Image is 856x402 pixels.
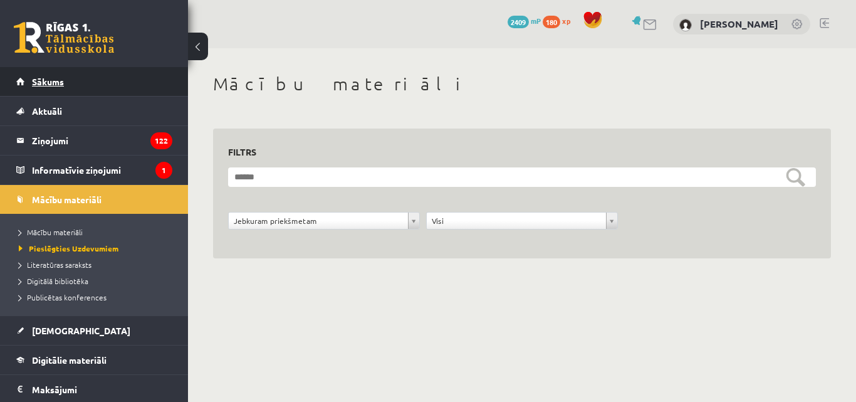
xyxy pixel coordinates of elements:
span: 180 [543,16,560,28]
a: 180 xp [543,16,577,26]
h3: Filtrs [228,144,801,161]
span: Digitālā bibliotēka [19,276,88,286]
a: Publicētas konferences [19,292,175,303]
a: Mācību materiāli [16,185,172,214]
a: [DEMOGRAPHIC_DATA] [16,316,172,345]
legend: Ziņojumi [32,126,172,155]
a: Informatīvie ziņojumi1 [16,156,172,184]
span: [DEMOGRAPHIC_DATA] [32,325,130,336]
span: Digitālie materiāli [32,354,107,366]
i: 122 [150,132,172,149]
h1: Mācību materiāli [213,73,831,95]
span: Mācību materiāli [19,227,83,237]
a: Visi [427,213,617,229]
a: Literatūras saraksts [19,259,175,270]
span: Pieslēgties Uzdevumiem [19,243,118,253]
span: Visi [432,213,601,229]
span: mP [531,16,541,26]
i: 1 [155,162,172,179]
span: Sākums [32,76,64,87]
span: Jebkuram priekšmetam [234,213,403,229]
a: Ziņojumi122 [16,126,172,155]
a: Digitālie materiāli [16,346,172,374]
span: Publicētas konferences [19,292,107,302]
a: Digitālā bibliotēka [19,275,175,287]
a: [PERSON_NAME] [700,18,778,30]
a: 2409 mP [508,16,541,26]
span: Aktuāli [32,105,62,117]
a: Mācību materiāli [19,226,175,238]
a: Sākums [16,67,172,96]
span: Mācību materiāli [32,194,102,205]
a: Aktuāli [16,97,172,125]
span: 2409 [508,16,529,28]
a: Jebkuram priekšmetam [229,213,419,229]
span: Literatūras saraksts [19,260,91,270]
legend: Informatīvie ziņojumi [32,156,172,184]
span: xp [562,16,570,26]
a: Rīgas 1. Tālmācības vidusskola [14,22,114,53]
a: Pieslēgties Uzdevumiem [19,243,175,254]
img: Anna Bukovska [679,19,692,31]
